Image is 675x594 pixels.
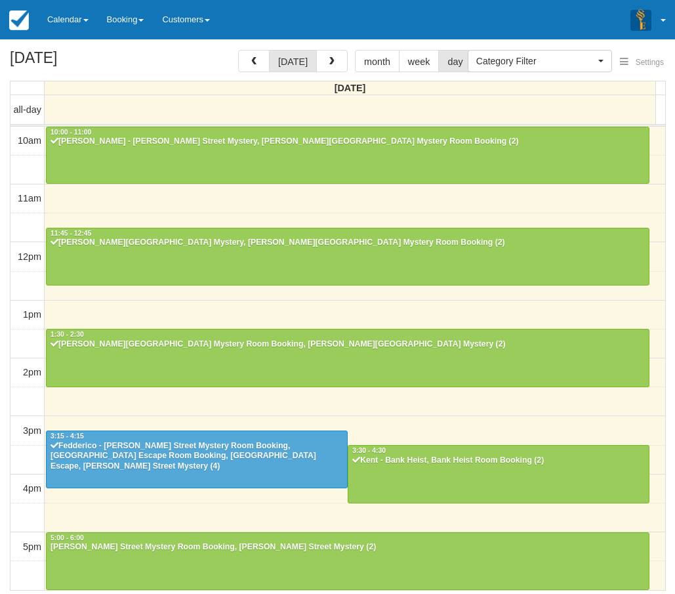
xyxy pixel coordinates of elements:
span: 4pm [23,483,41,494]
a: 11:45 - 12:45[PERSON_NAME][GEOGRAPHIC_DATA] Mystery, [PERSON_NAME][GEOGRAPHIC_DATA] Mystery Room ... [46,228,649,286]
div: [PERSON_NAME] Street Mystery Room Booking, [PERSON_NAME] Street Mystery (2) [50,542,645,553]
span: 11:45 - 12:45 [51,230,91,237]
a: 10:00 - 11:00[PERSON_NAME] - [PERSON_NAME] Street Mystery, [PERSON_NAME][GEOGRAPHIC_DATA] Mystery... [46,127,649,184]
button: Category Filter [468,50,612,72]
div: [PERSON_NAME][GEOGRAPHIC_DATA] Mystery, [PERSON_NAME][GEOGRAPHIC_DATA] Mystery Room Booking (2) [50,238,645,248]
button: day [438,50,472,72]
a: 3:30 - 4:30Kent - Bank Heist, Bank Heist Room Booking (2) [348,445,649,503]
span: 1pm [23,309,41,320]
img: A3 [630,9,651,30]
span: 3:15 - 4:15 [51,433,84,440]
button: Settings [612,53,672,72]
h2: [DATE] [10,50,176,74]
span: 1:30 - 2:30 [51,331,84,338]
span: 10:00 - 11:00 [51,129,91,136]
button: [DATE] [269,50,317,72]
span: [DATE] [335,83,366,93]
span: Category Filter [476,54,595,68]
img: checkfront-main-nav-mini-logo.png [9,11,29,30]
span: 3pm [23,425,41,436]
span: 11am [18,193,41,203]
div: [PERSON_NAME] - [PERSON_NAME] Street Mystery, [PERSON_NAME][GEOGRAPHIC_DATA] Mystery Room Booking... [50,137,645,147]
a: 1:30 - 2:30[PERSON_NAME][GEOGRAPHIC_DATA] Mystery Room Booking, [PERSON_NAME][GEOGRAPHIC_DATA] My... [46,329,649,387]
span: Settings [636,58,664,67]
span: 5pm [23,541,41,552]
a: 3:15 - 4:15Fedderico - [PERSON_NAME] Street Mystery Room Booking, [GEOGRAPHIC_DATA] Escape Room B... [46,431,348,488]
div: [PERSON_NAME][GEOGRAPHIC_DATA] Mystery Room Booking, [PERSON_NAME][GEOGRAPHIC_DATA] Mystery (2) [50,339,645,350]
span: 3:30 - 4:30 [352,447,386,454]
a: 5:00 - 6:00[PERSON_NAME] Street Mystery Room Booking, [PERSON_NAME] Street Mystery (2) [46,532,649,590]
span: 5:00 - 6:00 [51,534,84,541]
div: Kent - Bank Heist, Bank Heist Room Booking (2) [352,456,645,466]
span: 10am [18,135,41,146]
span: 2pm [23,367,41,377]
div: Fedderico - [PERSON_NAME] Street Mystery Room Booking, [GEOGRAPHIC_DATA] Escape Room Booking, [GE... [50,441,344,473]
span: 12pm [18,251,41,262]
span: all-day [14,104,41,115]
button: month [355,50,399,72]
button: week [399,50,440,72]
